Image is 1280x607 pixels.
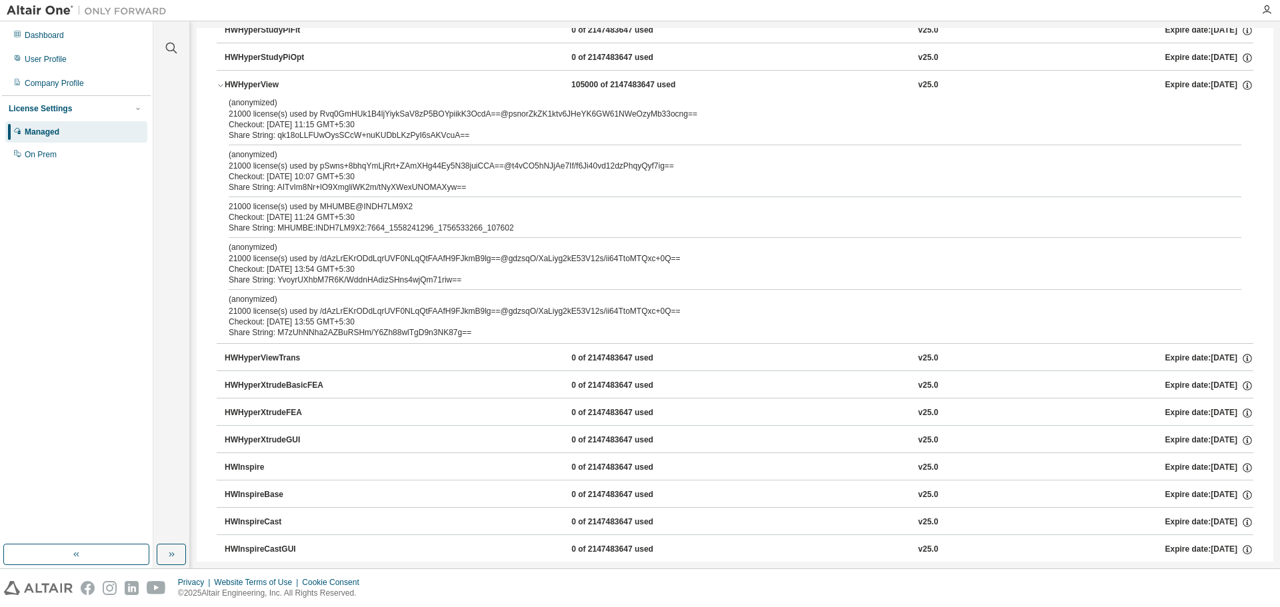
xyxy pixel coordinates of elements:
[225,480,1253,510] button: HWInspireBase0 of 2147483647 usedv25.0Expire date:[DATE]
[571,462,691,474] div: 0 of 2147483647 used
[178,577,214,588] div: Privacy
[571,489,691,501] div: 0 of 2147483647 used
[229,212,1209,223] div: Checkout: [DATE] 11:24 GMT+5:30
[918,352,938,364] div: v25.0
[225,516,345,528] div: HWInspireCast
[229,264,1209,275] div: Checkout: [DATE] 13:54 GMT+5:30
[571,434,691,446] div: 0 of 2147483647 used
[147,581,166,595] img: youtube.svg
[918,380,938,392] div: v25.0
[1165,380,1253,392] div: Expire date: [DATE]
[225,462,345,474] div: HWInspire
[571,52,691,64] div: 0 of 2147483647 used
[918,52,938,64] div: v25.0
[571,544,691,556] div: 0 of 2147483647 used
[229,275,1209,285] div: Share String: YvoyrUXhbM7R6K/WddnHAdizSHns4wjQm71riw==
[229,294,1209,305] p: (anonymized)
[918,544,938,556] div: v25.0
[918,462,938,474] div: v25.0
[229,182,1209,193] div: Share String: AITvIm8Nr+lO9XmgliWK2m/tNyXWexUNOMAXyw==
[571,516,691,528] div: 0 of 2147483647 used
[1165,462,1253,474] div: Expire date: [DATE]
[178,588,367,599] p: © 2025 Altair Engineering, Inc. All Rights Reserved.
[918,79,938,91] div: v25.0
[918,407,938,419] div: v25.0
[229,242,1209,253] p: (anonymized)
[918,516,938,528] div: v25.0
[4,581,73,595] img: altair_logo.svg
[1165,79,1253,91] div: Expire date: [DATE]
[225,426,1253,455] button: HWHyperXtrudeGUI0 of 2147483647 usedv25.0Expire date:[DATE]
[225,352,345,364] div: HWHyperViewTrans
[1165,25,1253,37] div: Expire date: [DATE]
[225,544,345,556] div: HWInspireCastGUI
[225,453,1253,482] button: HWInspire0 of 2147483647 usedv25.0Expire date:[DATE]
[214,577,302,588] div: Website Terms of Use
[918,434,938,446] div: v25.0
[25,127,59,137] div: Managed
[225,43,1253,73] button: HWHyperStudyPiOpt0 of 2147483647 usedv25.0Expire date:[DATE]
[302,577,367,588] div: Cookie Consent
[1165,434,1253,446] div: Expire date: [DATE]
[225,508,1253,537] button: HWInspireCast0 of 2147483647 usedv25.0Expire date:[DATE]
[225,79,345,91] div: HWHyperView
[1165,544,1253,556] div: Expire date: [DATE]
[225,407,345,419] div: HWHyperXtrudeFEA
[918,25,938,37] div: v25.0
[225,398,1253,428] button: HWHyperXtrudeFEA0 of 2147483647 usedv25.0Expire date:[DATE]
[229,171,1209,182] div: Checkout: [DATE] 10:07 GMT+5:30
[225,380,345,392] div: HWHyperXtrudeBasicFEA
[571,380,691,392] div: 0 of 2147483647 used
[1165,352,1253,364] div: Expire date: [DATE]
[225,344,1253,373] button: HWHyperViewTrans0 of 2147483647 usedv25.0Expire date:[DATE]
[229,242,1209,264] div: 21000 license(s) used by /dAzLrEKrODdLqrUVF0NLqQtFAAfH9FJkmB9lg==@gdzsqO/XaLiyg2kE53V12s/ii64TtoM...
[1165,516,1253,528] div: Expire date: [DATE]
[229,149,1209,171] div: 21000 license(s) used by pSwns+8bhqYmLjRrt+ZAmXHg44Ey5N38juiCCA==@t4vCO5hNJjAe7If/f6Ji40vd12dzPhq...
[125,581,139,595] img: linkedin.svg
[225,16,1253,45] button: HWHyperStudyPiFit0 of 2147483647 usedv25.0Expire date:[DATE]
[229,294,1209,316] div: 21000 license(s) used by /dAzLrEKrODdLqrUVF0NLqQtFAAfH9FJkmB9lg==@gdzsqO/XaLiyg2kE53V12s/ii64TtoM...
[225,535,1253,564] button: HWInspireCastGUI0 of 2147483647 usedv25.0Expire date:[DATE]
[25,54,67,65] div: User Profile
[229,149,1209,161] p: (anonymized)
[81,581,95,595] img: facebook.svg
[217,71,1253,100] button: HWHyperView105000 of 2147483647 usedv25.0Expire date:[DATE]
[25,149,57,160] div: On Prem
[229,327,1209,338] div: Share String: M7zUhNNha2AZBuRSHm/Y6Zh88wlTgD9n3NK87g==
[225,25,345,37] div: HWHyperStudyPiFit
[571,25,691,37] div: 0 of 2147483647 used
[229,223,1209,233] div: Share String: MHUMBE:INDH7LM9X2:7664_1558241296_1756533266_107602
[229,119,1209,130] div: Checkout: [DATE] 11:15 GMT+5:30
[1165,407,1253,419] div: Expire date: [DATE]
[229,201,1209,212] div: 21000 license(s) used by MHUMBE@INDH7LM9X2
[103,581,117,595] img: instagram.svg
[225,434,345,446] div: HWHyperXtrudeGUI
[571,79,691,91] div: 105000 of 2147483647 used
[225,489,345,501] div: HWInspireBase
[571,352,691,364] div: 0 of 2147483647 used
[571,407,691,419] div: 0 of 2147483647 used
[229,130,1209,141] div: Share String: qk18oLLFUwOysSCcW+nuKUDbLKzPyI6sAKVcuA==
[7,4,173,17] img: Altair One
[225,371,1253,400] button: HWHyperXtrudeBasicFEA0 of 2147483647 usedv25.0Expire date:[DATE]
[9,103,72,114] div: License Settings
[229,97,1209,109] p: (anonymized)
[229,97,1209,119] div: 21000 license(s) used by Rvq0GmHUk1B4ljYiykSaV8zP5BOYpiikK3OcdA==@psnorZkZK1ktv6JHeYK6GW61NWeOzyM...
[918,489,938,501] div: v25.0
[1165,52,1253,64] div: Expire date: [DATE]
[225,52,345,64] div: HWHyperStudyPiOpt
[25,78,84,89] div: Company Profile
[25,30,64,41] div: Dashboard
[229,316,1209,327] div: Checkout: [DATE] 13:55 GMT+5:30
[1165,489,1253,501] div: Expire date: [DATE]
